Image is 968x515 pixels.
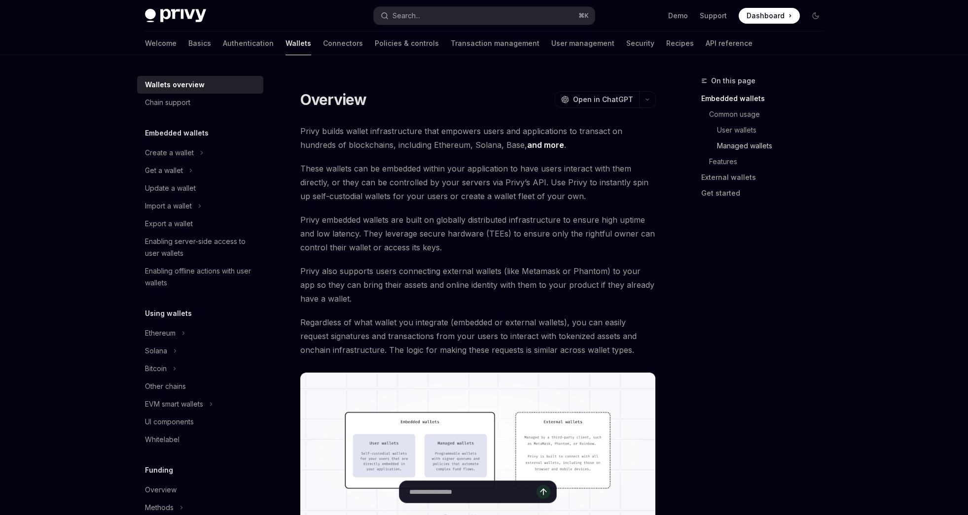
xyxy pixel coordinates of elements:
div: EVM smart wallets [145,398,203,410]
a: Update a wallet [137,179,263,197]
a: API reference [706,32,753,55]
div: Export a wallet [145,218,193,230]
a: Get started [701,185,831,201]
a: Overview [137,481,263,499]
a: Managed wallets [717,138,831,154]
a: User wallets [717,122,831,138]
a: Other chains [137,378,263,395]
div: Enabling offline actions with user wallets [145,265,257,289]
a: Welcome [145,32,177,55]
button: Send message [537,485,550,499]
div: Search... [393,10,420,22]
div: Wallets overview [145,79,205,91]
div: Bitcoin [145,363,167,375]
div: Enabling server-side access to user wallets [145,236,257,259]
span: Dashboard [747,11,785,21]
div: Get a wallet [145,165,183,176]
button: Toggle dark mode [808,8,824,24]
a: User management [551,32,614,55]
span: Open in ChatGPT [573,95,633,104]
a: Features [709,154,831,170]
div: Other chains [145,380,186,392]
a: Transaction management [451,32,539,55]
span: Privy builds wallet infrastructure that empowers users and applications to transact on hundreds o... [300,124,656,152]
a: Wallets overview [137,76,263,94]
button: Open in ChatGPT [555,91,639,108]
span: Privy embedded wallets are built on globally distributed infrastructure to ensure high uptime and... [300,213,656,254]
span: Privy also supports users connecting external wallets (like Metamask or Phantom) to your app so t... [300,264,656,306]
a: Dashboard [739,8,800,24]
a: Wallets [286,32,311,55]
a: Policies & controls [375,32,439,55]
h5: Using wallets [145,308,192,319]
a: Embedded wallets [701,91,831,106]
div: Overview [145,484,177,496]
a: External wallets [701,170,831,185]
a: Enabling offline actions with user wallets [137,262,263,292]
h1: Overview [300,91,367,108]
div: Methods [145,502,174,514]
a: Export a wallet [137,215,263,233]
div: Ethereum [145,327,176,339]
a: Chain support [137,94,263,111]
a: Whitelabel [137,431,263,448]
a: and more [527,140,564,150]
h5: Embedded wallets [145,127,209,139]
div: Solana [145,345,167,357]
a: Recipes [666,32,694,55]
a: Demo [668,11,688,21]
a: Security [626,32,654,55]
img: dark logo [145,9,206,23]
div: UI components [145,416,194,428]
span: Regardless of what wallet you integrate (embedded or external wallets), you can easily request si... [300,315,656,357]
a: Support [700,11,727,21]
div: Chain support [145,97,190,108]
a: Basics [188,32,211,55]
a: UI components [137,413,263,431]
div: Whitelabel [145,434,179,446]
a: Authentication [223,32,274,55]
button: Search...⌘K [374,7,595,25]
a: Common usage [709,106,831,122]
div: Update a wallet [145,182,196,194]
div: Import a wallet [145,200,192,212]
a: Connectors [323,32,363,55]
span: On this page [711,75,755,87]
h5: Funding [145,464,173,476]
span: ⌘ K [578,12,589,20]
div: Create a wallet [145,147,194,159]
span: These wallets can be embedded within your application to have users interact with them directly, ... [300,162,656,203]
a: Enabling server-side access to user wallets [137,233,263,262]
